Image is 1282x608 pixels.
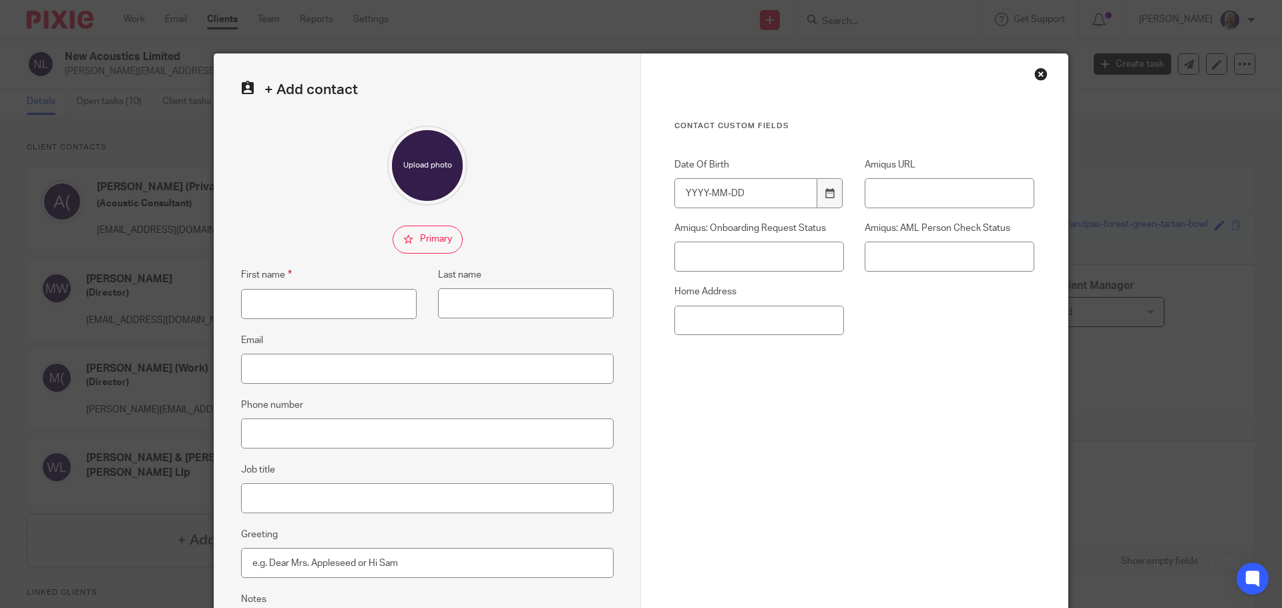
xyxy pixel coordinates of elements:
label: Greeting [241,528,278,541]
label: First name [241,267,292,282]
label: Email [241,334,263,347]
label: Notes [241,593,266,606]
label: Last name [438,268,481,282]
label: Amiqus: AML Person Check Status [865,222,1034,235]
label: Amiqus URL [865,158,1034,172]
label: Job title [241,463,275,477]
input: e.g. Dear Mrs. Appleseed or Hi Sam [241,548,614,578]
label: Amiqus: Onboarding Request Status [674,222,844,235]
h3: Contact Custom fields [674,121,1034,131]
input: YYYY-MM-DD [674,178,817,208]
label: Home Address [674,285,844,298]
label: Date Of Birth [674,158,844,172]
div: Close this dialog window [1034,67,1048,81]
label: Phone number [241,398,303,412]
h2: + Add contact [241,81,614,99]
